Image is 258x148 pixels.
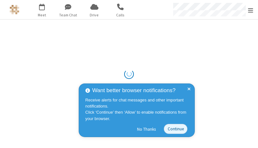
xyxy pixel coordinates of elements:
span: Want better browser notifications? [92,86,175,95]
button: Continue [164,124,187,134]
img: Astra [10,5,19,14]
span: Calls [108,12,133,18]
div: Receive alerts for chat messages and other important notifications. Click ‘Continue’ then ‘Allow’... [85,97,190,122]
span: Drive [82,12,106,18]
span: Meet [30,12,54,18]
button: No Thanks [134,124,159,134]
span: Team Chat [56,12,80,18]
